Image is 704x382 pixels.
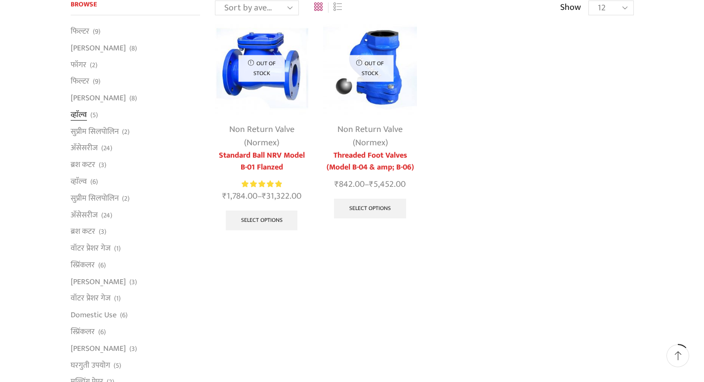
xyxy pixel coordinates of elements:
[122,194,129,204] span: (2)
[215,150,308,173] a: Standard Ball NRV Model B-01 Flanzed
[98,327,106,337] span: (6)
[323,21,416,115] img: Non Return Valve
[334,199,406,218] a: Select options for “Threaded Foot Valves (Model B-04 & amp; B-06)”
[560,1,581,14] span: Show
[129,277,137,287] span: (3)
[99,160,106,170] span: (3)
[71,307,117,324] a: Domestic Use
[71,273,126,290] a: [PERSON_NAME]
[71,190,119,207] a: सुप्रीम सिलपोलिन
[129,43,137,53] span: (8)
[323,178,416,191] span: –
[262,189,301,204] bdi: 31,322.00
[101,143,112,153] span: (24)
[334,177,365,192] bdi: 842.00
[222,189,257,204] bdi: 1,784.00
[222,189,227,204] span: ₹
[71,157,95,173] a: ब्रश कटर
[71,56,86,73] a: फॉगर
[98,260,106,270] span: (6)
[90,177,98,187] span: (6)
[71,357,110,374] a: घरगुती उपयोग
[71,106,87,123] a: व्हाॅल्व
[71,340,126,357] a: [PERSON_NAME]
[71,90,126,107] a: [PERSON_NAME]
[71,290,111,307] a: वॉटर प्रेशर गेज
[262,189,266,204] span: ₹
[347,55,394,82] p: Out of stock
[71,73,89,90] a: फिल्टर
[71,40,126,56] a: [PERSON_NAME]
[229,122,294,150] a: Non Return Valve (Normex)
[114,294,121,303] span: (1)
[99,227,106,237] span: (3)
[114,244,121,254] span: (1)
[337,122,403,150] a: Non Return Valve (Normex)
[71,324,95,340] a: स्प्रिंकलर
[71,207,98,223] a: अ‍ॅसेसरीज
[323,150,416,173] a: Threaded Foot Valves (Model B-04 & amp; B-06)
[71,223,95,240] a: ब्रश कटर
[71,240,111,257] a: वॉटर प्रेशर गेज
[71,26,89,40] a: फिल्टर
[93,27,100,37] span: (9)
[238,55,285,82] p: Out of stock
[369,177,406,192] bdi: 5,452.00
[334,177,339,192] span: ₹
[71,140,98,157] a: अ‍ॅसेसरीज
[71,123,119,140] a: सुप्रीम सिलपोलिन
[122,127,129,137] span: (2)
[71,256,95,273] a: स्प्रिंकलर
[71,173,87,190] a: व्हाॅल्व
[215,21,308,115] img: Standard Ball NRV Model B-01 Flanzed
[120,310,127,320] span: (6)
[90,60,97,70] span: (2)
[242,179,282,189] div: Rated 5.00 out of 5
[242,179,282,189] span: Rated out of 5
[114,361,121,371] span: (5)
[93,77,100,86] span: (9)
[129,93,137,103] span: (8)
[215,0,299,15] select: Shop order
[369,177,373,192] span: ₹
[215,190,308,203] span: –
[90,110,98,120] span: (5)
[226,211,298,230] a: Select options for “Standard Ball NRV Model B-01 Flanzed”
[101,211,112,220] span: (24)
[129,344,137,354] span: (3)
